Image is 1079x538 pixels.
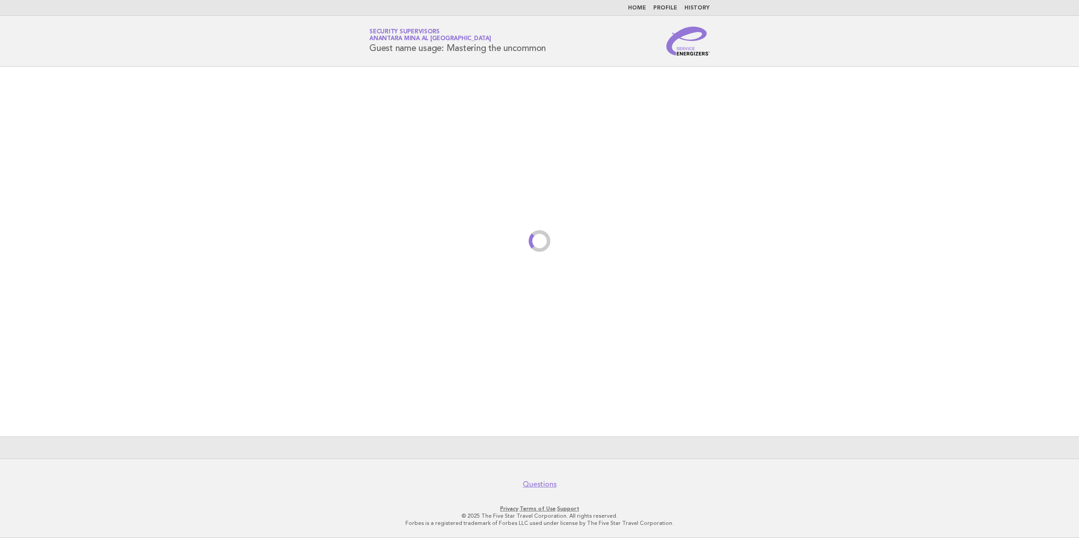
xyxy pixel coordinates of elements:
span: Anantara Mina al [GEOGRAPHIC_DATA] [369,36,491,42]
a: Support [557,506,579,512]
a: History [684,5,710,11]
a: Security SupervisorsAnantara Mina al [GEOGRAPHIC_DATA] [369,29,491,42]
p: © 2025 The Five Star Travel Corporation. All rights reserved. [263,512,816,519]
a: Home [628,5,646,11]
img: Service Energizers [666,27,710,56]
a: Questions [523,480,557,489]
p: Forbes is a registered trademark of Forbes LLC used under license by The Five Star Travel Corpora... [263,519,816,527]
p: · · [263,505,816,512]
a: Privacy [500,506,518,512]
a: Terms of Use [520,506,556,512]
a: Profile [653,5,677,11]
h1: Guest name usage: Mastering the uncommon [369,29,546,53]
